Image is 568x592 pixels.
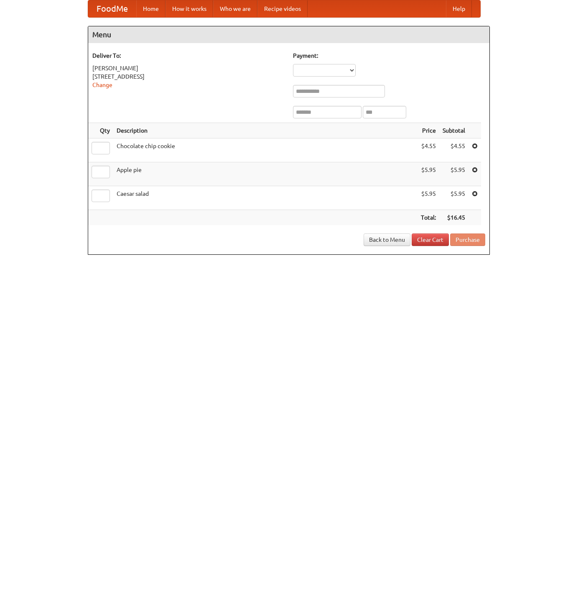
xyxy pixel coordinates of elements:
[166,0,213,17] a: How it works
[88,123,113,138] th: Qty
[113,162,418,186] td: Apple pie
[446,0,472,17] a: Help
[439,210,469,226] th: $16.45
[113,138,418,162] td: Chocolate chip cookie
[439,123,469,138] th: Subtotal
[439,162,469,186] td: $5.95
[92,51,285,60] h5: Deliver To:
[136,0,166,17] a: Home
[439,138,469,162] td: $4.55
[418,210,439,226] th: Total:
[439,186,469,210] td: $5.95
[113,123,418,138] th: Description
[257,0,308,17] a: Recipe videos
[92,82,112,88] a: Change
[88,26,489,43] h4: Menu
[450,233,485,246] button: Purchase
[293,51,485,60] h5: Payment:
[418,186,439,210] td: $5.95
[418,138,439,162] td: $4.55
[92,64,285,72] div: [PERSON_NAME]
[418,123,439,138] th: Price
[213,0,257,17] a: Who we are
[113,186,418,210] td: Caesar salad
[92,72,285,81] div: [STREET_ADDRESS]
[412,233,449,246] a: Clear Cart
[88,0,136,17] a: FoodMe
[418,162,439,186] td: $5.95
[364,233,410,246] a: Back to Menu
